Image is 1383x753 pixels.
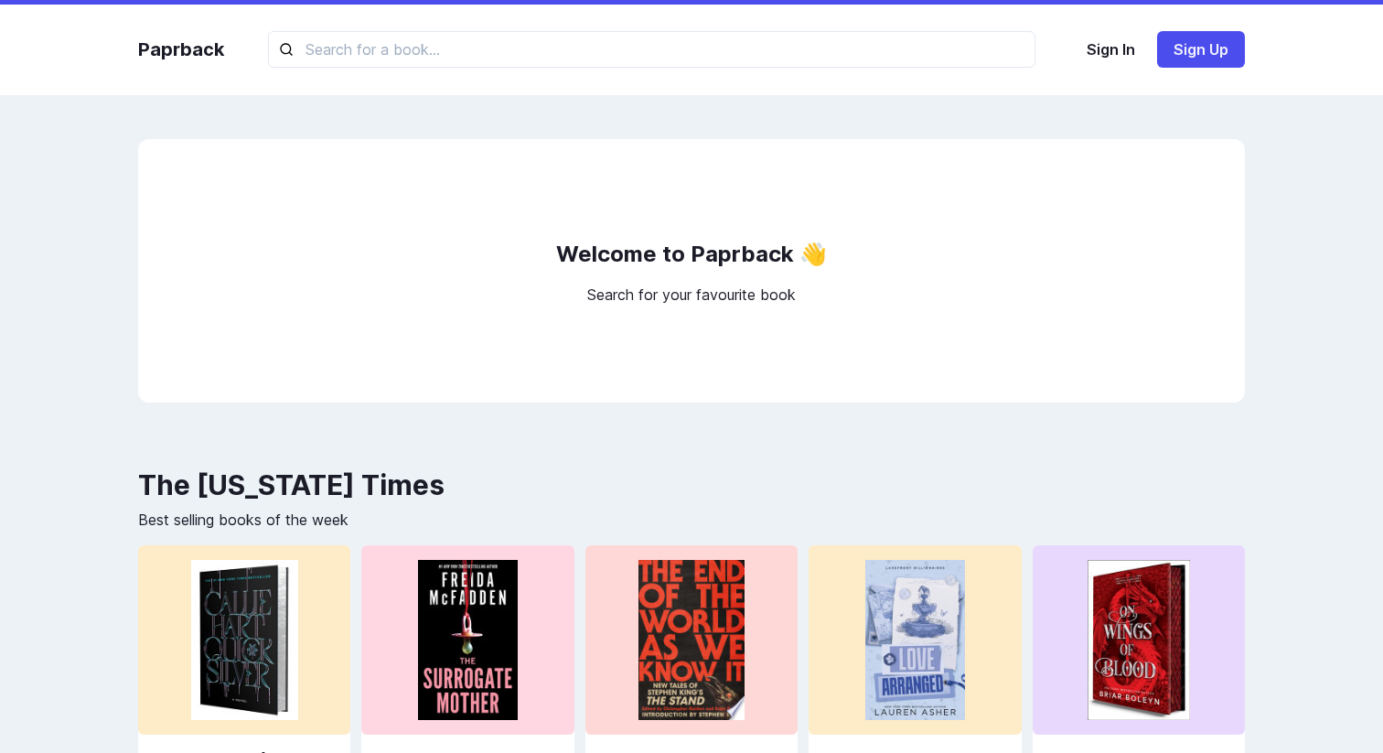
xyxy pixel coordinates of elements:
img: Woman paying for a purchase [418,560,518,720]
h2: The [US_STATE] Times [138,468,1245,501]
h2: Welcome to Paprback 👋 [556,236,827,273]
button: Sign In [1072,31,1150,68]
input: Search for a book... [268,31,1035,68]
p: Best selling books of the week [138,509,1245,531]
img: Woman paying for a purchase [638,560,745,720]
img: Woman paying for a purchase [865,560,965,720]
p: Search for your favourite book [587,284,796,306]
button: Sign Up [1157,31,1245,68]
img: Woman paying for a purchase [1088,560,1189,720]
img: Woman paying for a purchase [191,560,298,720]
a: Paprback [138,36,224,63]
